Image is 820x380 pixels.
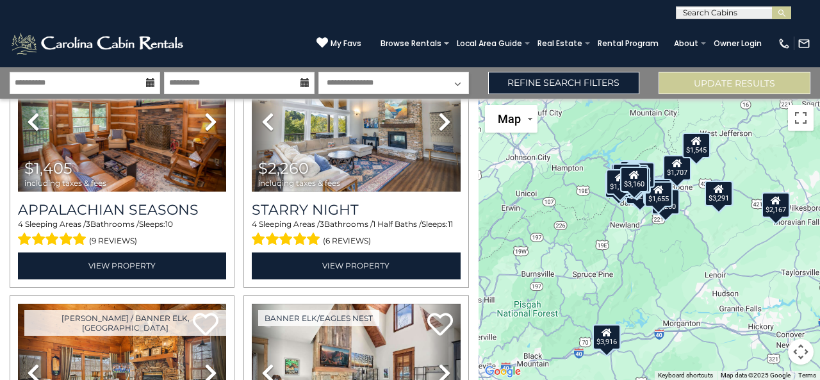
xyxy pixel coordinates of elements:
[682,133,710,158] div: $1,545
[622,160,645,185] div: $936
[593,324,621,349] div: $3,916
[620,161,648,186] div: $2,581
[606,169,634,195] div: $1,133
[623,167,651,193] div: $1,565
[18,252,226,279] a: View Property
[659,72,810,94] button: Update Results
[24,179,106,187] span: including taxes & fees
[798,37,810,50] img: mail-regular-white.png
[86,219,90,229] span: 3
[488,72,640,94] a: Refine Search Filters
[89,233,137,249] span: (9 reviews)
[18,201,226,219] a: Appalachian Seasons
[531,35,589,53] a: Real Estate
[482,363,524,380] img: Google
[627,162,655,188] div: $2,598
[165,219,173,229] span: 10
[258,310,379,326] a: Banner Elk/Eagles Nest
[721,372,791,379] span: Map data ©2025 Google
[450,35,529,53] a: Local Area Guide
[10,31,187,56] img: White-1-2.png
[668,35,705,53] a: About
[626,179,654,204] div: $5,202
[644,181,673,206] div: $1,655
[316,37,361,50] a: My Favs
[641,177,669,202] div: $2,555
[18,219,23,229] span: 4
[482,363,524,380] a: Open this area in Google Maps (opens a new window)
[663,155,691,181] div: $1,707
[762,192,790,217] div: $2,167
[331,38,361,49] span: My Favs
[605,172,633,198] div: $1,599
[498,112,521,126] span: Map
[427,311,453,339] a: Add to favorites
[374,35,448,53] a: Browse Rentals
[644,178,672,204] div: $1,405
[258,179,340,187] span: including taxes & fees
[591,35,665,53] a: Rental Program
[323,233,371,249] span: (6 reviews)
[18,52,226,192] img: thumbnail_163270219.jpeg
[778,37,791,50] img: phone-regular-white.png
[448,219,453,229] span: 11
[612,163,641,189] div: $7,349
[788,339,814,365] button: Map camera controls
[24,159,72,178] span: $1,405
[705,181,734,206] div: $3,291
[258,159,309,178] span: $2,260
[252,252,460,279] a: View Property
[652,188,680,214] div: $2,260
[252,201,460,219] a: Starry Night
[252,52,460,192] img: thumbnail_163279558.jpeg
[707,35,768,53] a: Owner Login
[485,105,537,133] button: Change map style
[798,372,816,379] a: Terms
[788,105,814,131] button: Toggle fullscreen view
[658,371,713,380] button: Keyboard shortcuts
[620,167,648,192] div: $3,160
[373,219,422,229] span: 1 Half Baths /
[18,219,226,249] div: Sleeping Areas / Bathrooms / Sleeps:
[24,310,226,336] a: [PERSON_NAME] / Banner Elk, [GEOGRAPHIC_DATA]
[252,219,460,249] div: Sleeping Areas / Bathrooms / Sleeps:
[252,219,257,229] span: 4
[320,219,324,229] span: 3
